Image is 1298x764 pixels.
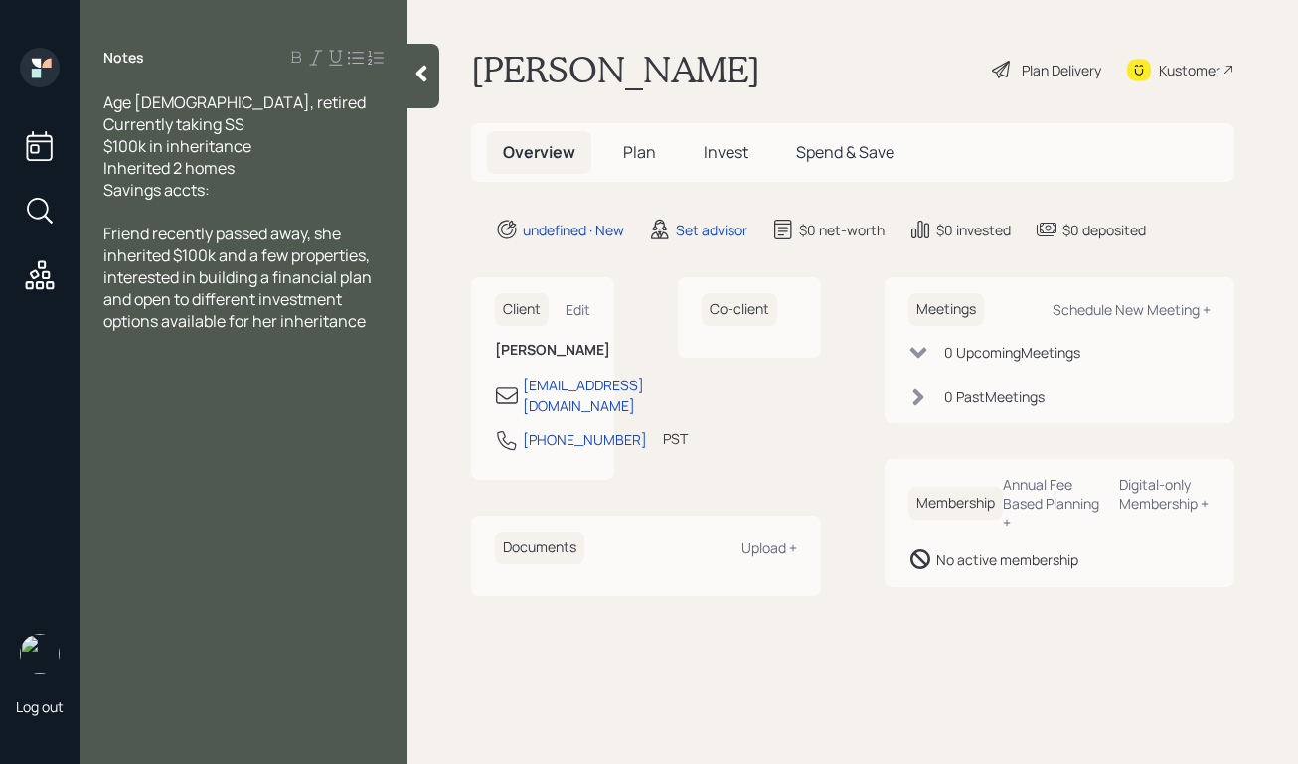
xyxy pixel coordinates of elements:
[1062,220,1146,240] div: $0 deposited
[566,300,590,319] div: Edit
[523,220,624,240] div: undefined · New
[908,487,1003,520] h6: Membership
[1053,300,1211,319] div: Schedule New Meeting +
[799,220,885,240] div: $0 net-worth
[704,141,748,163] span: Invest
[796,141,894,163] span: Spend & Save
[944,386,1045,407] div: 0 Past Meeting s
[936,220,1011,240] div: $0 invested
[503,141,575,163] span: Overview
[663,428,688,449] div: PST
[495,293,549,326] h6: Client
[741,538,797,557] div: Upload +
[908,293,984,326] h6: Meetings
[523,375,644,416] div: [EMAIL_ADDRESS][DOMAIN_NAME]
[495,532,584,564] h6: Documents
[944,342,1080,363] div: 0 Upcoming Meeting s
[936,549,1078,570] div: No active membership
[471,48,760,91] h1: [PERSON_NAME]
[1119,475,1211,513] div: Digital-only Membership +
[523,429,647,450] div: [PHONE_NUMBER]
[1003,475,1103,532] div: Annual Fee Based Planning +
[103,91,366,201] span: Age [DEMOGRAPHIC_DATA], retired Currently taking SS $100k in inheritance Inherited 2 homes Saving...
[702,293,777,326] h6: Co-client
[1022,60,1101,80] div: Plan Delivery
[623,141,656,163] span: Plan
[16,697,64,716] div: Log out
[103,48,144,68] label: Notes
[20,634,60,674] img: robby-grisanti-headshot.png
[1159,60,1220,80] div: Kustomer
[676,220,747,240] div: Set advisor
[103,223,375,332] span: Friend recently passed away, she inherited $100k and a few properties, interested in building a f...
[495,342,590,359] h6: [PERSON_NAME]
